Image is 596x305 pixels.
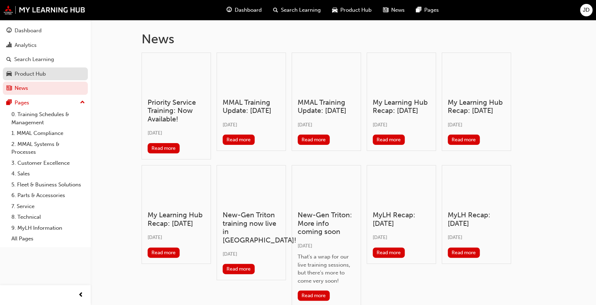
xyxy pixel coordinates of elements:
[410,3,445,17] a: pages-iconPages
[298,253,355,285] div: That's a wrap for our live training sessions, but there's more to come very soon!
[448,247,480,258] button: Read more
[6,71,12,77] span: car-icon
[442,53,511,151] a: My Learning Hub Recap: [DATE][DATE]Read more
[3,53,88,66] a: Search Learning
[221,3,267,17] a: guage-iconDashboard
[223,98,280,115] h3: MMAL Training Update: [DATE]
[235,6,262,14] span: Dashboard
[373,211,430,228] h3: MyLH Recap: [DATE]
[373,247,405,258] button: Read more
[298,243,312,249] span: [DATE]
[326,3,377,17] a: car-iconProduct Hub
[9,233,88,244] a: All Pages
[373,135,405,145] button: Read more
[424,6,439,14] span: Pages
[6,85,12,92] span: news-icon
[9,158,88,169] a: 3. Customer Excellence
[227,6,232,15] span: guage-icon
[223,251,237,257] span: [DATE]
[377,3,410,17] a: news-iconNews
[148,143,180,153] button: Read more
[6,28,12,34] span: guage-icon
[373,122,387,128] span: [DATE]
[367,53,436,151] a: My Learning Hub Recap: [DATE][DATE]Read more
[298,98,355,115] h3: MMAL Training Update: [DATE]
[3,82,88,95] a: News
[292,53,361,151] a: MMAL Training Update: [DATE][DATE]Read more
[148,98,205,123] h3: Priority Service Training: Now Available!
[9,190,88,201] a: 6. Parts & Accessories
[3,23,88,96] button: DashboardAnalyticsSearch LearningProduct HubNews
[148,211,205,228] h3: My Learning Hub Recap: [DATE]
[448,135,480,145] button: Read more
[3,24,88,37] a: Dashboard
[9,128,88,139] a: 1. MMAL Compliance
[3,67,88,81] a: Product Hub
[14,55,54,64] div: Search Learning
[6,56,11,63] span: search-icon
[298,135,330,145] button: Read more
[148,247,180,258] button: Read more
[223,135,255,145] button: Read more
[9,201,88,212] a: 7. Service
[448,122,462,128] span: [DATE]
[4,5,85,15] img: mmal
[9,212,88,223] a: 8. Technical
[298,211,355,236] h3: New-Gen Triton: More info coming soon
[15,27,42,35] div: Dashboard
[142,31,546,47] h1: News
[217,53,286,151] a: MMAL Training Update: [DATE][DATE]Read more
[383,6,388,15] span: news-icon
[80,98,85,107] span: up-icon
[3,39,88,52] a: Analytics
[148,130,162,136] span: [DATE]
[391,6,405,14] span: News
[442,165,511,264] a: MyLH Recap: [DATE][DATE]Read more
[142,165,211,264] a: My Learning Hub Recap: [DATE][DATE]Read more
[373,234,387,240] span: [DATE]
[416,6,421,15] span: pages-icon
[340,6,372,14] span: Product Hub
[3,96,88,109] button: Pages
[223,264,255,274] button: Read more
[15,70,46,78] div: Product Hub
[223,211,280,244] h3: New-Gen Triton training now live in [GEOGRAPHIC_DATA]!
[332,6,337,15] span: car-icon
[6,100,12,106] span: pages-icon
[78,291,84,300] span: prev-icon
[281,6,321,14] span: Search Learning
[367,165,436,264] a: MyLH Recap: [DATE][DATE]Read more
[448,98,505,115] h3: My Learning Hub Recap: [DATE]
[580,4,592,16] button: JD
[273,6,278,15] span: search-icon
[267,3,326,17] a: search-iconSearch Learning
[9,109,88,128] a: 0. Training Schedules & Management
[448,211,505,228] h3: MyLH Recap: [DATE]
[298,290,330,301] button: Read more
[9,179,88,190] a: 5. Fleet & Business Solutions
[142,53,211,159] a: Priority Service Training: Now Available![DATE]Read more
[448,234,462,240] span: [DATE]
[148,234,162,240] span: [DATE]
[9,223,88,234] a: 9. MyLH Information
[223,122,237,128] span: [DATE]
[9,168,88,179] a: 4. Sales
[15,41,37,49] div: Analytics
[583,6,590,14] span: JD
[217,165,286,281] a: New-Gen Triton training now live in [GEOGRAPHIC_DATA]![DATE]Read more
[15,99,29,107] div: Pages
[373,98,430,115] h3: My Learning Hub Recap: [DATE]
[6,42,12,49] span: chart-icon
[298,122,312,128] span: [DATE]
[9,139,88,158] a: 2. MMAL Systems & Processes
